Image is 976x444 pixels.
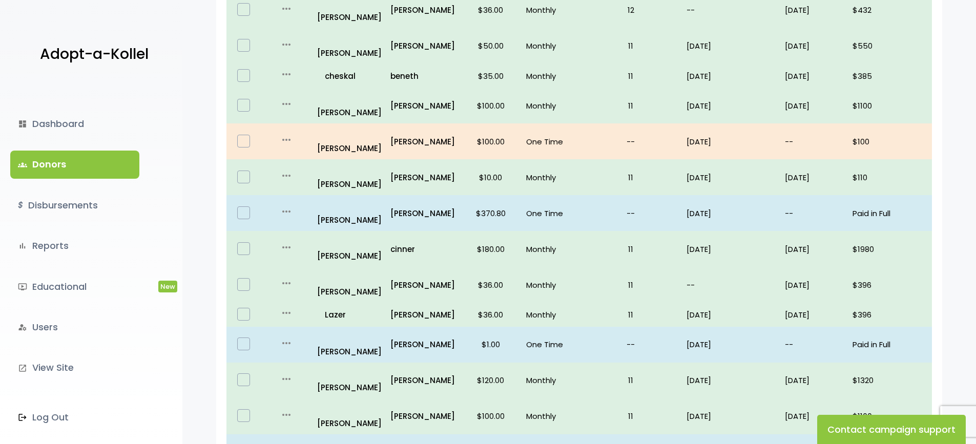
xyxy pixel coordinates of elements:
[317,331,382,358] a: [PERSON_NAME]
[18,198,23,213] i: $
[280,98,293,110] i: more_horiz
[526,242,575,256] p: Monthly
[390,308,455,322] a: [PERSON_NAME]
[464,171,518,184] p: $10.00
[583,373,678,387] p: 11
[317,308,382,322] a: Lazer
[526,3,575,17] p: Monthly
[317,69,382,83] a: cheskal
[687,99,777,113] p: [DATE]
[853,171,928,184] p: $110
[390,337,455,351] a: [PERSON_NAME]
[526,135,575,149] p: One Time
[853,373,928,387] p: $1320
[10,404,139,431] a: Log Out
[390,39,455,53] p: [PERSON_NAME]
[35,30,149,79] a: Adopt-a-Kollel
[390,99,455,113] p: [PERSON_NAME]
[526,39,575,53] p: Monthly
[687,39,777,53] p: [DATE]
[853,278,928,292] p: $396
[785,373,844,387] p: [DATE]
[583,3,678,17] p: 12
[18,160,27,170] span: groups
[280,277,293,289] i: more_horiz
[464,409,518,423] p: $100.00
[390,69,455,83] a: beneth
[785,337,844,351] p: --
[526,206,575,220] p: One Time
[464,39,518,53] p: $50.00
[390,3,455,17] a: [PERSON_NAME]
[687,373,777,387] p: [DATE]
[853,308,928,322] p: $396
[280,307,293,319] i: more_horiz
[280,373,293,385] i: more_horiz
[280,170,293,182] i: more_horiz
[687,206,777,220] p: [DATE]
[785,39,844,53] p: [DATE]
[687,3,777,17] p: --
[317,235,382,263] a: [PERSON_NAME]
[390,278,455,292] a: [PERSON_NAME]
[785,171,844,184] p: [DATE]
[390,171,455,184] a: [PERSON_NAME]
[464,337,518,351] p: $1.00
[10,273,139,301] a: ondemand_videoEducationalNew
[317,92,382,119] a: [PERSON_NAME]
[785,242,844,256] p: [DATE]
[18,241,27,250] i: bar_chart
[526,409,575,423] p: Monthly
[40,41,149,67] p: Adopt-a-Kollel
[390,206,455,220] p: [PERSON_NAME]
[317,32,382,60] a: [PERSON_NAME]
[853,69,928,83] p: $385
[280,205,293,218] i: more_horiz
[853,3,928,17] p: $432
[464,373,518,387] p: $120.00
[317,271,382,299] a: [PERSON_NAME]
[390,373,455,387] p: [PERSON_NAME]
[687,308,777,322] p: [DATE]
[317,199,382,227] a: [PERSON_NAME]
[10,151,139,178] a: groupsDonors
[18,323,27,332] i: manage_accounts
[785,99,844,113] p: [DATE]
[464,135,518,149] p: $100.00
[853,39,928,53] p: $550
[158,281,177,292] span: New
[583,39,678,53] p: 11
[10,192,139,219] a: $Disbursements
[785,69,844,83] p: [DATE]
[317,128,382,155] a: [PERSON_NAME]
[853,135,928,149] p: $100
[853,337,928,351] p: Paid in Full
[317,367,382,394] a: [PERSON_NAME]
[785,135,844,149] p: --
[583,337,678,351] p: --
[853,99,928,113] p: $1100
[785,409,844,423] p: [DATE]
[687,69,777,83] p: [DATE]
[853,242,928,256] p: $1980
[280,68,293,80] i: more_horiz
[317,403,382,430] a: [PERSON_NAME]
[853,206,928,220] p: Paid in Full
[390,409,455,423] a: [PERSON_NAME]
[687,337,777,351] p: [DATE]
[390,135,455,149] a: [PERSON_NAME]
[687,242,777,256] p: [DATE]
